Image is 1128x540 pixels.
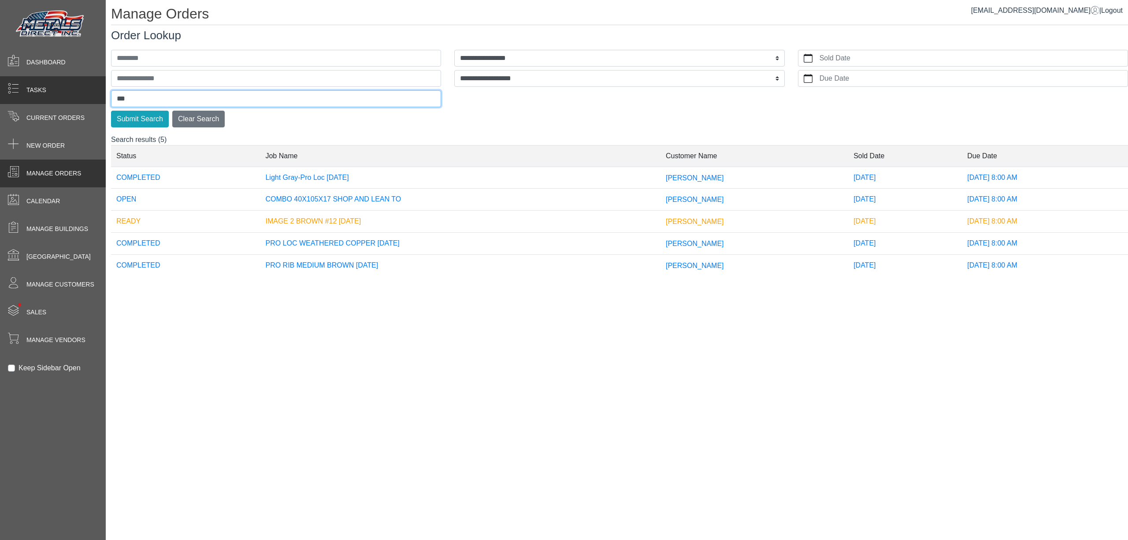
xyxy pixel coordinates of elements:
[848,145,962,167] td: Sold Date
[666,240,724,247] span: [PERSON_NAME]
[962,254,1128,276] td: [DATE] 8:00 AM
[19,363,81,373] label: Keep Sidebar Open
[260,145,660,167] td: Job Name
[848,189,962,211] td: [DATE]
[26,308,46,317] span: Sales
[971,7,1099,14] a: [EMAIL_ADDRESS][DOMAIN_NAME]
[13,8,88,41] img: Metals Direct Inc Logo
[962,232,1128,254] td: [DATE] 8:00 AM
[26,335,85,345] span: Manage Vendors
[818,71,1128,86] label: Due Date
[1101,7,1123,14] span: Logout
[962,189,1128,211] td: [DATE] 8:00 AM
[971,5,1123,16] div: |
[111,254,260,276] td: COMPLETED
[260,254,660,276] td: PRO RIB MEDIUM BROWN [DATE]
[26,141,65,150] span: New Order
[26,113,85,123] span: Current Orders
[260,232,660,254] td: PRO LOC WEATHERED COPPER [DATE]
[666,196,724,203] span: [PERSON_NAME]
[111,211,260,233] td: READY
[804,74,813,83] svg: calendar
[962,167,1128,189] td: [DATE] 8:00 AM
[26,169,81,178] span: Manage Orders
[26,224,88,234] span: Manage Buildings
[666,261,724,269] span: [PERSON_NAME]
[111,29,1128,42] h3: Order Lookup
[111,145,260,167] td: Status
[26,58,66,67] span: Dashboard
[660,145,848,167] td: Customer Name
[666,218,724,225] span: [PERSON_NAME]
[962,211,1128,233] td: [DATE] 8:00 AM
[804,54,813,63] svg: calendar
[8,290,31,319] span: •
[848,211,962,233] td: [DATE]
[848,254,962,276] td: [DATE]
[111,232,260,254] td: COMPLETED
[848,167,962,189] td: [DATE]
[26,280,94,289] span: Manage Customers
[260,189,660,211] td: COMBO 40X105X17 SHOP AND LEAN TO
[848,232,962,254] td: [DATE]
[798,71,818,86] button: calendar
[111,5,1128,25] h1: Manage Orders
[26,197,60,206] span: Calendar
[111,167,260,189] td: COMPLETED
[26,86,46,95] span: Tasks
[260,167,660,189] td: Light Gray-Pro Loc [DATE]
[818,50,1128,66] label: Sold Date
[798,50,818,66] button: calendar
[111,189,260,211] td: OPEN
[26,252,91,261] span: [GEOGRAPHIC_DATA]
[962,145,1128,167] td: Due Date
[666,174,724,181] span: [PERSON_NAME]
[260,211,660,233] td: IMAGE 2 BROWN #12 [DATE]
[172,111,225,127] button: Clear Search
[111,134,1128,283] div: Search results (5)
[111,111,169,127] button: Submit Search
